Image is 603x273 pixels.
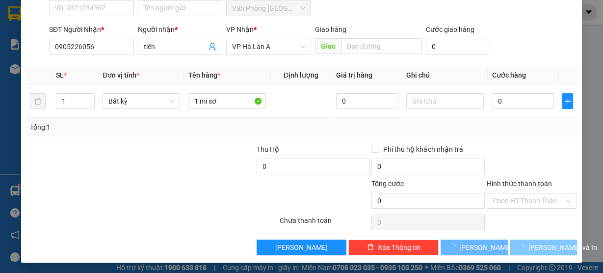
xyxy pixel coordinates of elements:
[510,240,577,255] button: [PERSON_NAME] và In
[257,240,347,255] button: [PERSON_NAME]
[103,71,139,79] span: Đơn vị tính
[492,71,525,79] span: Cước hàng
[5,73,113,86] li: In ngày: 11:13 13/08
[441,240,508,255] button: [PERSON_NAME]
[402,66,488,85] th: Ghi chú
[336,93,398,109] input: 0
[315,26,346,33] span: Giao hàng
[426,39,489,55] input: Cước giao hàng
[30,122,234,133] div: Tổng: 1
[284,71,318,79] span: Định lượng
[518,244,528,250] span: loading
[341,38,422,54] input: Dọc đường
[562,93,573,109] button: plus
[336,71,372,79] span: Giá trị hàng
[367,244,374,251] span: delete
[232,39,305,54] span: VP Hà Lan A
[528,242,597,253] span: [PERSON_NAME] và In
[562,97,573,105] span: plus
[315,38,341,54] span: Giao
[371,180,404,188] span: Tổng cước
[448,244,459,250] span: loading
[348,240,439,255] button: deleteXóa Thông tin
[226,26,254,33] span: VP Nhận
[279,215,371,232] div: Chưa thanh toán
[378,242,420,253] span: Xóa Thông tin
[487,180,552,188] label: Hình thức thanh toán
[30,93,46,109] button: delete
[188,93,266,109] input: VD: Bàn, Ghế
[108,94,175,109] span: Bất kỳ
[459,242,512,253] span: [PERSON_NAME]
[426,26,474,33] label: Cước giao hàng
[188,71,220,79] span: Tên hàng
[257,145,279,153] span: Thu Hộ
[49,24,134,35] div: SĐT Người Nhận
[275,242,328,253] span: [PERSON_NAME]
[209,43,216,51] span: user-add
[406,93,484,109] input: Ghi Chú
[379,144,467,155] span: Phí thu hộ khách nhận trả
[5,59,113,73] li: Thảo Lan
[232,1,305,16] span: Văn Phòng Sài Gòn
[56,71,64,79] span: SL
[138,24,223,35] div: Người nhận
